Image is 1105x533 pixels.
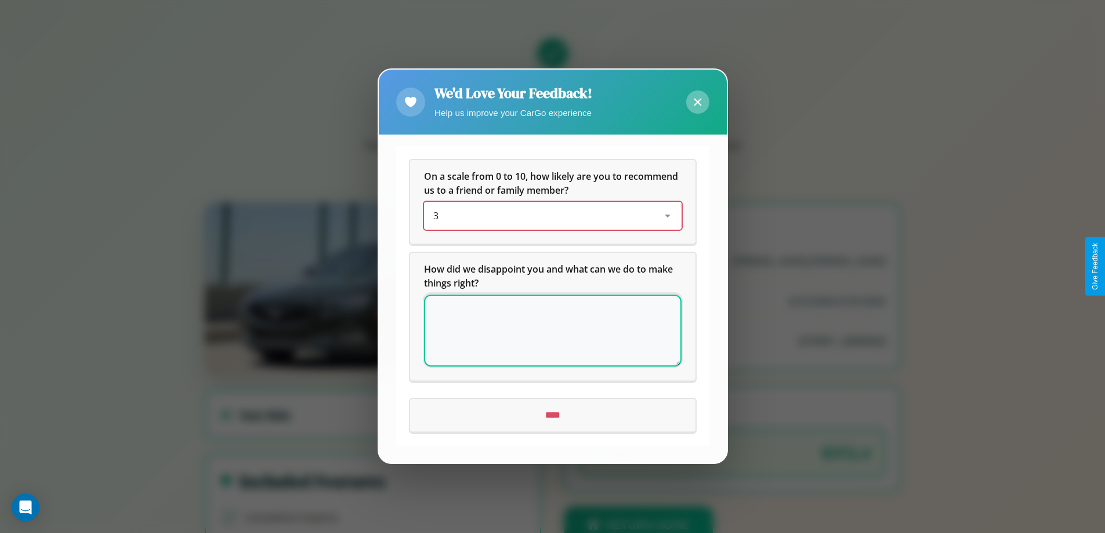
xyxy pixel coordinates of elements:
[424,170,682,198] h5: On a scale from 0 to 10, how likely are you to recommend us to a friend or family member?
[424,171,680,197] span: On a scale from 0 to 10, how likely are you to recommend us to a friend or family member?
[433,210,439,223] span: 3
[434,105,592,121] p: Help us improve your CarGo experience
[12,494,39,521] div: Open Intercom Messenger
[434,84,592,103] h2: We'd Love Your Feedback!
[424,263,675,290] span: How did we disappoint you and what can we do to make things right?
[424,202,682,230] div: On a scale from 0 to 10, how likely are you to recommend us to a friend or family member?
[410,161,695,244] div: On a scale from 0 to 10, how likely are you to recommend us to a friend or family member?
[1091,243,1099,290] div: Give Feedback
